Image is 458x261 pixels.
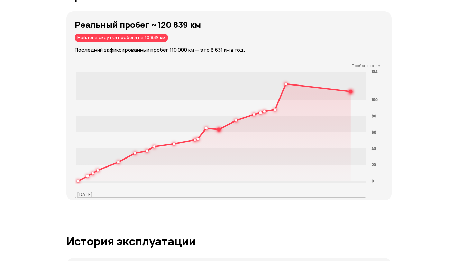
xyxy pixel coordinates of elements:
[75,19,201,30] strong: Реальный пробег ~120 839 км
[372,97,378,102] tspan: 100
[372,129,376,134] tspan: 60
[75,63,381,68] p: Пробег, тыс. км
[66,235,392,247] h1: История эксплуатации
[372,69,377,74] tspan: 134
[372,178,374,183] tspan: 0
[372,162,376,167] tspan: 20
[77,191,93,197] p: [DATE]
[372,113,376,118] tspan: 80
[372,145,376,151] tspan: 40
[75,46,392,54] p: Последний зафиксированный пробег 110 000 км — это 8 631 км в год.
[75,34,168,42] div: Найдена скрутка пробега на 10 839 км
